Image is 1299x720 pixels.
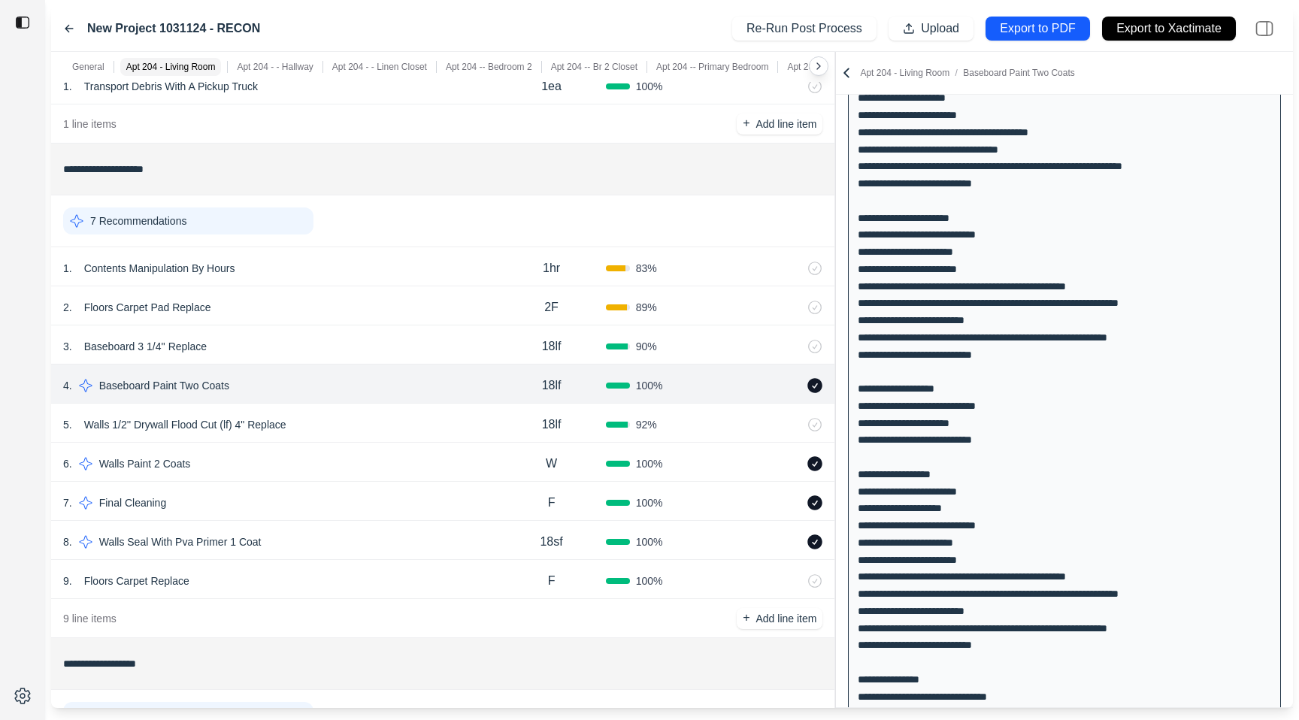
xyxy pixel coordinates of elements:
p: Contents Manipulation By Hours [78,258,241,279]
span: 83 % [636,261,657,276]
p: + [743,610,749,627]
button: Re-Run Post Process [732,17,877,41]
label: New Project 1031124 - RECON [87,20,260,38]
p: 8 . [63,534,72,549]
p: 1 . [63,79,72,94]
p: 18lf [542,416,562,434]
p: W [546,455,557,473]
p: 2 . [63,300,72,315]
p: Baseboard Paint Two Coats [93,375,235,396]
p: 9 . [63,573,72,588]
p: Apt 204 - - Hallway [237,61,313,73]
p: Baseboard 3 1/4'' Replace [78,336,213,357]
button: Upload [889,17,973,41]
p: Add line item [756,611,817,626]
p: 18lf [542,377,562,395]
p: Floors Carpet Replace [78,570,195,591]
span: 100 % [636,378,663,393]
p: 4 . [63,378,72,393]
p: 7 Recommendations [90,213,186,228]
p: F [548,572,556,590]
p: Walls Paint 2 Coats [93,453,197,474]
p: Final Cleaning [93,492,173,513]
p: Walls Seal With Pva Primer 1 Coat [93,531,268,552]
p: Re-Run Post Process [746,20,862,38]
p: Apt 204 - Living Room [860,67,1074,79]
p: Apt 204 -- Bathroom [787,61,868,73]
span: 100 % [636,79,663,94]
p: 1hr [543,259,560,277]
span: / [949,68,963,78]
span: 89 % [636,300,657,315]
span: 92 % [636,417,657,432]
button: +Add line item [737,608,822,629]
p: 18lf [542,337,562,355]
p: 9 line items [63,611,117,626]
p: 1 . [63,261,72,276]
button: Export to PDF [986,17,1090,41]
p: Export to PDF [1000,20,1075,38]
p: Add line item [756,116,817,132]
p: 5 . [63,417,72,432]
p: 3 . [63,339,72,354]
p: Upload [921,20,959,38]
p: Apt 204 -- Bedroom 2 [446,61,532,73]
p: 1ea [541,77,562,95]
img: toggle sidebar [15,15,30,30]
span: 100 % [636,573,663,588]
span: 90 % [636,339,657,354]
p: F [548,494,556,512]
p: Apt 204 - Living Room [126,61,216,73]
span: 100 % [636,456,663,471]
p: 1 line items [63,116,117,132]
p: Floors Carpet Pad Replace [78,297,217,318]
span: 100 % [636,534,663,549]
p: 2F [544,298,559,316]
p: Apt 204 -- Primary Bedroom [656,61,768,73]
p: + [743,115,749,132]
button: Export to Xactimate [1102,17,1236,41]
button: +Add line item [737,113,822,135]
span: Baseboard Paint Two Coats [963,68,1075,78]
span: 100 % [636,495,663,510]
p: General [72,61,104,73]
p: Walls 1/2'' Drywall Flood Cut (lf) 4" Replace [78,414,292,435]
p: Transport Debris With A Pickup Truck [78,76,264,97]
p: Export to Xactimate [1116,20,1222,38]
p: 7 . [63,495,72,510]
img: right-panel.svg [1248,12,1281,45]
p: 6 . [63,456,72,471]
p: Apt 204 - - Linen Closet [332,61,427,73]
p: 18sf [540,533,562,551]
p: Apt 204 -- Br 2 Closet [551,61,637,73]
